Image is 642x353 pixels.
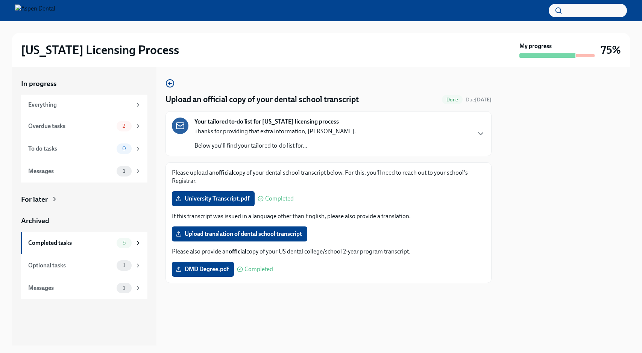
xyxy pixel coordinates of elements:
p: Below you'll find your tailored to-do list for... [194,142,356,150]
div: Messages [28,167,114,175]
strong: My progress [519,42,552,50]
span: DMD Degree.pdf [177,266,229,273]
p: Please also provide an copy of your US dental college/school 2-year program transcript. [172,247,485,256]
span: August 22nd, 2025 08:00 [466,96,492,103]
label: University Transcript.pdf [172,191,255,206]
a: Everything [21,95,147,115]
p: Thanks for providing that extra information, [PERSON_NAME]. [194,127,356,136]
label: DMD Degree.pdf [172,262,234,277]
span: 0 [118,146,131,151]
a: For later [21,195,147,204]
h3: 75% [601,43,621,57]
a: Archived [21,216,147,226]
a: Optional tasks1 [21,254,147,277]
strong: [DATE] [475,97,492,103]
div: Overdue tasks [28,122,114,130]
a: To do tasks0 [21,137,147,160]
div: Optional tasks [28,261,114,270]
a: In progress [21,79,147,89]
p: If this transcript was issued in a language other than English, please also provide a translation. [172,212,485,220]
span: University Transcript.pdf [177,195,249,202]
div: Messages [28,284,114,292]
span: 2 [118,123,130,129]
span: 5 [118,240,130,246]
a: Completed tasks5 [21,232,147,254]
h2: [US_STATE] Licensing Process [21,42,179,57]
span: Completed [244,266,273,272]
label: Upload translation of dental school transcript [172,226,307,241]
span: 1 [118,285,130,291]
strong: official [216,169,233,176]
span: 1 [118,168,130,174]
strong: official [229,248,246,255]
a: Messages1 [21,160,147,183]
span: Upload translation of dental school transcript [177,230,302,238]
span: Due [466,97,492,103]
p: Please upload an copy of your dental school transcript below. For this, you'll need to reach out ... [172,169,485,185]
a: Messages1 [21,277,147,299]
div: To do tasks [28,145,114,153]
strong: Your tailored to-do list for [US_STATE] licensing process [194,118,339,126]
div: For later [21,195,48,204]
div: Everything [28,101,132,109]
img: Aspen Dental [15,5,55,17]
span: Done [442,97,463,103]
div: Completed tasks [28,239,114,247]
span: Completed [265,196,294,202]
a: Overdue tasks2 [21,115,147,137]
span: 1 [118,262,130,268]
h4: Upload an official copy of your dental school transcript [165,94,359,105]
